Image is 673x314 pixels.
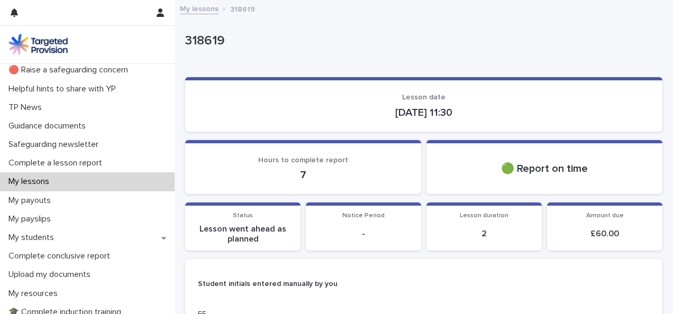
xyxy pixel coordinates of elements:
p: - [312,229,415,239]
p: 318619 [185,33,658,49]
p: My resources [4,289,66,299]
img: M5nRWzHhSzIhMunXDL62 [8,34,68,55]
p: Helpful hints to share with YP [4,84,124,94]
p: TP News [4,103,50,113]
p: Safeguarding newsletter [4,140,107,150]
p: My payslips [4,214,59,224]
p: My lessons [4,177,58,187]
p: My payouts [4,196,59,206]
p: 🔴 Raise a safeguarding concern [4,65,137,75]
span: Status [233,213,253,219]
p: [DATE] 11:30 [198,106,650,119]
p: 318619 [230,3,255,14]
span: Lesson date [402,94,445,101]
p: My students [4,233,62,243]
p: 🟢 Report on time [439,162,650,175]
p: Complete a lesson report [4,158,111,168]
span: Notice Period [342,213,385,219]
p: Lesson went ahead as planned [192,224,294,244]
p: 2 [433,229,535,239]
p: Guidance documents [4,121,94,131]
a: My lessons [180,2,219,14]
span: Lesson duration [460,213,508,219]
span: Amount due [586,213,624,219]
span: Hours to complete report [258,156,348,164]
p: 7 [198,169,408,181]
p: Upload my documents [4,270,99,280]
p: Complete conclusive report [4,251,119,261]
strong: Student initials entered manually by you [198,280,338,288]
p: £ 60.00 [553,229,656,239]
